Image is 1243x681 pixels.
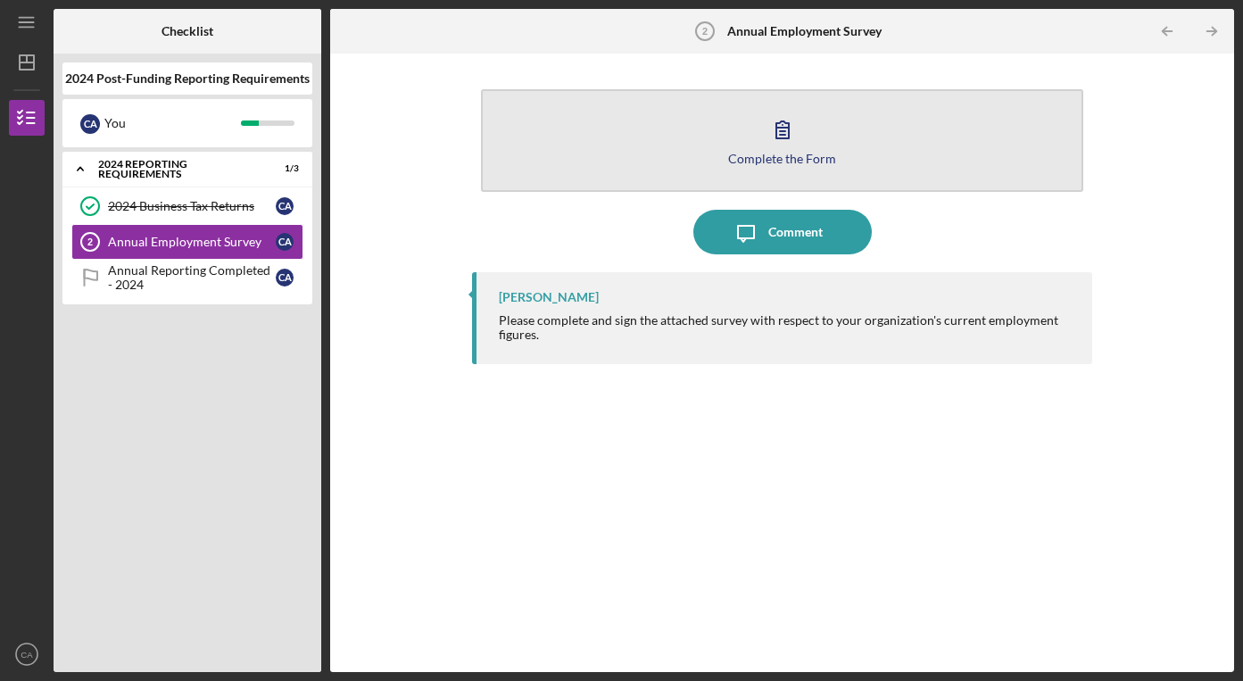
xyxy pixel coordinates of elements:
[499,290,599,304] div: [PERSON_NAME]
[727,24,882,38] b: Annual Employment Survey
[104,108,241,138] div: You
[71,224,303,260] a: 2Annual Employment SurveyCA
[21,650,33,660] text: CA
[481,89,1083,192] button: Complete the Form
[693,210,872,254] button: Comment
[98,159,254,179] div: 2024 Reporting Requirements
[71,188,303,224] a: 2024 Business Tax ReturnsCA
[267,163,299,174] div: 1 / 3
[108,235,276,249] div: Annual Employment Survey
[162,24,213,38] b: Checklist
[702,26,708,37] tspan: 2
[276,197,294,215] div: C A
[71,260,303,295] a: Annual Reporting Completed - 2024CA
[499,313,1074,342] div: Please complete and sign the attached survey with respect to your organization's current employme...
[728,152,836,165] div: Complete the Form
[87,237,93,247] tspan: 2
[276,269,294,287] div: C A
[65,71,310,86] b: 2024 Post-Funding Reporting Requirements
[108,199,276,213] div: 2024 Business Tax Returns
[276,233,294,251] div: C A
[9,636,45,672] button: CA
[80,114,100,134] div: C A
[768,210,823,254] div: Comment
[108,263,276,292] div: Annual Reporting Completed - 2024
